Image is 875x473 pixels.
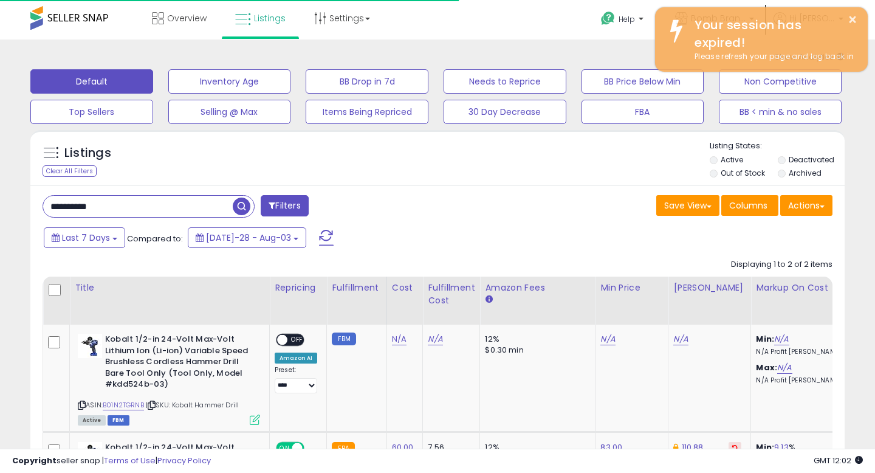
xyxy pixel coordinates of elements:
[75,281,264,294] div: Title
[428,333,442,345] a: N/A
[619,14,635,24] span: Help
[167,12,207,24] span: Overview
[656,195,719,216] button: Save View
[774,333,789,345] a: N/A
[719,69,842,94] button: Non Competitive
[444,100,566,124] button: 30 Day Decrease
[756,348,857,356] p: N/A Profit [PERSON_NAME]
[206,232,291,244] span: [DATE]-28 - Aug-03
[485,281,590,294] div: Amazon Fees
[62,232,110,244] span: Last 7 Days
[756,376,857,385] p: N/A Profit [PERSON_NAME]
[710,140,845,152] p: Listing States:
[721,154,743,165] label: Active
[591,2,656,40] a: Help
[392,281,418,294] div: Cost
[332,281,381,294] div: Fulfillment
[719,100,842,124] button: BB < min & no sales
[600,333,615,345] a: N/A
[756,281,861,294] div: Markup on Cost
[12,455,57,466] strong: Copyright
[78,442,102,466] img: 21mciTRccCL._SL40_.jpg
[254,12,286,24] span: Listings
[485,345,586,356] div: $0.30 min
[729,199,767,212] span: Columns
[428,442,470,453] div: 7.56
[600,11,616,26] i: Get Help
[673,333,688,345] a: N/A
[756,441,774,453] b: Min:
[275,281,321,294] div: Repricing
[78,334,260,424] div: ASIN:
[789,154,834,165] label: Deactivated
[485,334,586,345] div: 12%
[673,443,678,451] i: This overrides the store level Dynamic Max Price for this listing
[103,400,144,410] a: B01N2TGRNB
[104,455,156,466] a: Terms of Use
[275,353,317,364] div: Amazon AI
[721,168,765,178] label: Out of Stock
[685,16,859,51] div: Your session has expired!
[127,233,183,244] span: Compared to:
[774,441,789,454] a: 9.13
[582,100,704,124] button: FBA
[188,227,306,248] button: [DATE]-28 - Aug-03
[78,415,106,426] span: All listings currently available for purchase on Amazon
[756,333,774,345] b: Min:
[814,455,863,466] span: 2025-08-14 12:02 GMT
[306,100,428,124] button: Items Being Repriced
[30,100,153,124] button: Top Sellers
[306,69,428,94] button: BB Drop in 7d
[287,335,307,345] span: OFF
[756,442,857,464] div: %
[732,444,738,451] i: Revert to store-level Dynamic Max Price
[392,441,414,454] a: 60.00
[756,362,777,373] b: Max:
[64,145,111,162] h5: Listings
[44,227,125,248] button: Last 7 Days
[485,294,492,305] small: Amazon Fees.
[277,443,292,454] span: ON
[428,281,475,307] div: Fulfillment Cost
[721,195,778,216] button: Columns
[777,362,792,374] a: N/A
[780,195,832,216] button: Actions
[332,333,355,345] small: FBM
[392,333,407,345] a: N/A
[146,400,239,410] span: | SKU: Kobalt Hammer Drill
[751,277,866,325] th: The percentage added to the cost of goods (COGS) that forms the calculator for Min & Max prices.
[108,415,129,426] span: FBM
[168,69,291,94] button: Inventory Age
[582,69,704,94] button: BB Price Below Min
[685,51,859,63] div: Please refresh your page and log back in
[332,442,354,455] small: FBA
[275,366,317,393] div: Preset:
[105,334,253,393] b: Kobalt 1/2-in 24-Volt Max-Volt Lithium Ion (Li-ion) Variable Speed Brushless Cordless Hammer Dril...
[682,441,704,454] a: 110.88
[78,334,102,358] img: 21mciTRccCL._SL40_.jpg
[157,455,211,466] a: Privacy Policy
[600,441,622,454] a: 83.00
[673,281,746,294] div: [PERSON_NAME]
[731,259,832,271] div: Displaying 1 to 2 of 2 items
[168,100,291,124] button: Selling @ Max
[444,69,566,94] button: Needs to Reprice
[30,69,153,94] button: Default
[485,442,586,453] div: 12%
[261,195,308,216] button: Filters
[789,168,822,178] label: Archived
[12,455,211,467] div: seller snap | |
[848,12,857,27] button: ×
[43,165,97,177] div: Clear All Filters
[600,281,663,294] div: Min Price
